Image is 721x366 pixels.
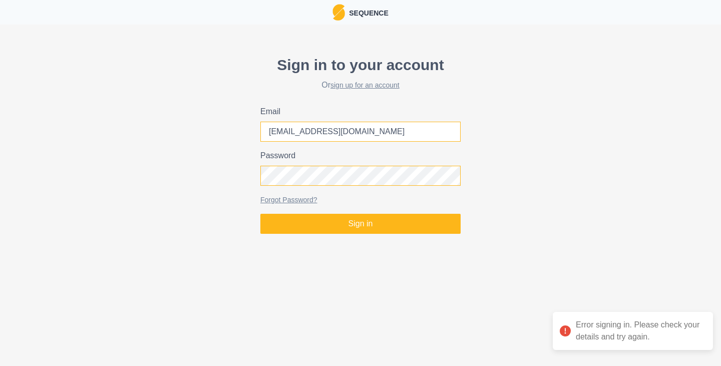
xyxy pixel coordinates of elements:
p: Sign in to your account [260,54,461,76]
div: Error signing in. Please check your details and try again. [553,312,713,350]
label: Password [260,150,455,162]
p: Sequence [345,6,389,19]
a: LogoSequence [332,4,389,21]
button: Sign in [260,214,461,234]
label: Email [260,106,455,118]
h2: Or [260,80,461,90]
a: Forgot Password? [260,196,317,204]
img: Logo [332,4,345,21]
a: sign up for an account [330,81,400,89]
